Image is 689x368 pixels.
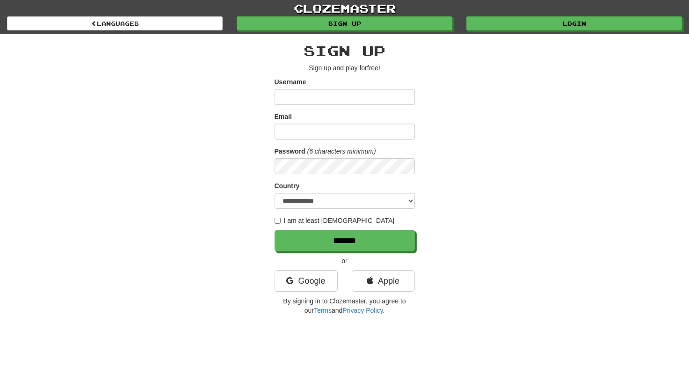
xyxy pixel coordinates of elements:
[275,147,305,156] label: Password
[307,147,376,155] em: (6 characters minimum)
[275,112,292,121] label: Email
[352,270,415,292] a: Apple
[275,296,415,315] p: By signing in to Clozemaster, you agree to our and .
[342,307,383,314] a: Privacy Policy
[275,63,415,73] p: Sign up and play for !
[367,64,378,72] u: free
[7,16,223,30] a: Languages
[275,181,300,191] label: Country
[237,16,452,30] a: Sign up
[275,216,395,225] label: I am at least [DEMOGRAPHIC_DATA]
[275,218,281,224] input: I am at least [DEMOGRAPHIC_DATA]
[275,256,415,265] p: or
[275,77,306,87] label: Username
[466,16,682,30] a: Login
[275,43,415,59] h2: Sign up
[275,270,338,292] a: Google
[314,307,332,314] a: Terms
